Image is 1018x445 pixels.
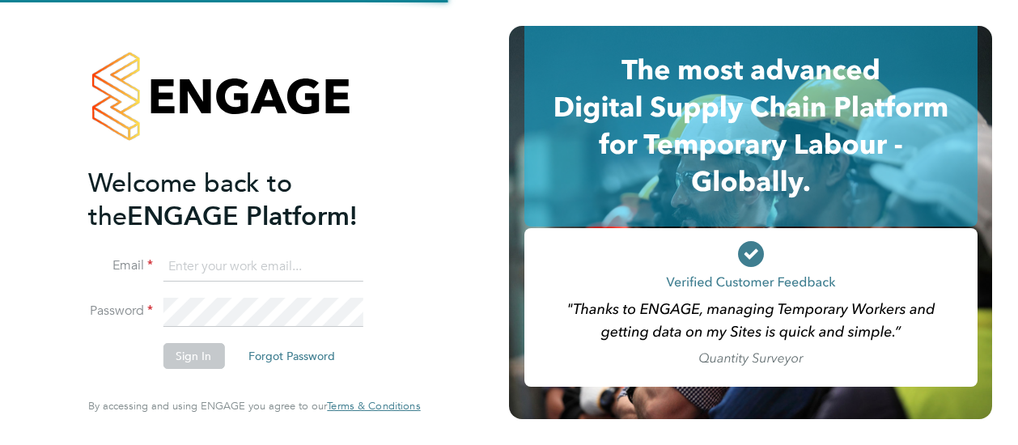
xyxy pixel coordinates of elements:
h2: ENGAGE Platform! [88,167,404,233]
span: By accessing and using ENGAGE you agree to our [88,399,420,413]
input: Enter your work email... [163,252,363,282]
span: Welcome back to the [88,167,292,232]
button: Forgot Password [235,343,348,369]
label: Email [88,257,153,274]
button: Sign In [163,343,224,369]
label: Password [88,303,153,320]
span: Terms & Conditions [327,399,420,413]
a: Terms & Conditions [327,400,420,413]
